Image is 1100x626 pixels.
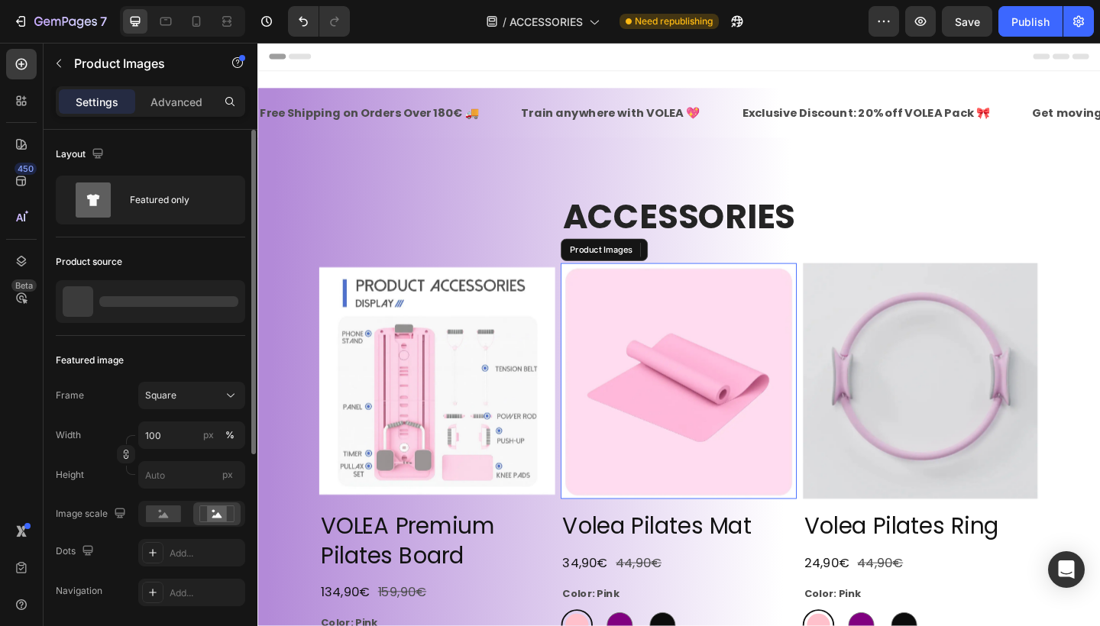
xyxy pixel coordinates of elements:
[170,586,241,600] div: Add...
[138,461,245,489] input: px
[138,382,245,409] button: Square
[257,43,1100,626] iframe: Design area
[955,15,980,28] span: Save
[288,6,350,37] div: Undo/Redo
[56,468,84,482] label: Height
[6,6,114,37] button: 7
[11,279,37,292] div: Beta
[56,504,129,524] div: Image scale
[138,421,245,449] input: px%
[225,428,235,442] div: %
[593,240,849,496] img: VOLEA PILATES RING - PINK
[74,54,204,73] p: Product Images
[129,587,185,608] div: 159,90€
[1011,14,1050,30] div: Publish
[150,94,202,110] p: Advanced
[388,556,441,576] div: 44,90€
[337,218,411,232] div: Product Images
[330,508,587,544] h1: Volea Pilates Mat
[1048,551,1085,588] div: Open Intercom Messenger
[145,389,176,402] span: Square
[67,508,324,575] h1: VOLEA Premium Pilates Board
[510,14,583,30] span: ACCESSORIES
[330,240,587,496] img: VOLEA PILATES MAT - PINK
[330,589,395,611] legend: Color: Pink
[56,428,81,442] label: Width
[593,508,849,544] h1: Volea Pilates Ring
[843,66,985,89] p: Get moving [DATE] ⚡
[286,68,481,86] strong: Train anywhere with VOLEA 💖
[330,240,587,496] a: Volea Pilates Mat
[56,353,124,367] div: Featured image
[203,428,214,442] div: px
[593,556,645,576] div: 24,90€
[56,541,97,562] div: Dots
[593,589,658,611] legend: Color: Pink
[56,389,84,402] label: Frame
[199,426,218,444] button: %
[222,469,233,480] span: px
[67,165,849,215] h2: ACCESSORIES
[998,6,1063,37] button: Publish
[651,556,704,576] div: 44,90€
[221,426,239,444] button: px
[56,144,107,165] div: Layout
[942,6,992,37] button: Save
[503,14,506,30] span: /
[76,94,118,110] p: Settings
[15,163,37,175] div: 450
[67,587,123,608] div: 134,90€
[527,66,797,89] p: Exclusive Discount: 20% off VOLEA Pack 🎀
[56,255,122,269] div: Product source
[593,240,849,496] a: Volea Pilates Ring
[130,182,223,218] div: Featured only
[170,547,241,560] div: Add...
[100,12,107,31] p: 7
[67,240,324,496] a: VOLEA Premium Pilates Board
[56,584,102,598] div: Navigation
[635,15,713,28] span: Need republishing
[330,556,382,576] div: 34,90€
